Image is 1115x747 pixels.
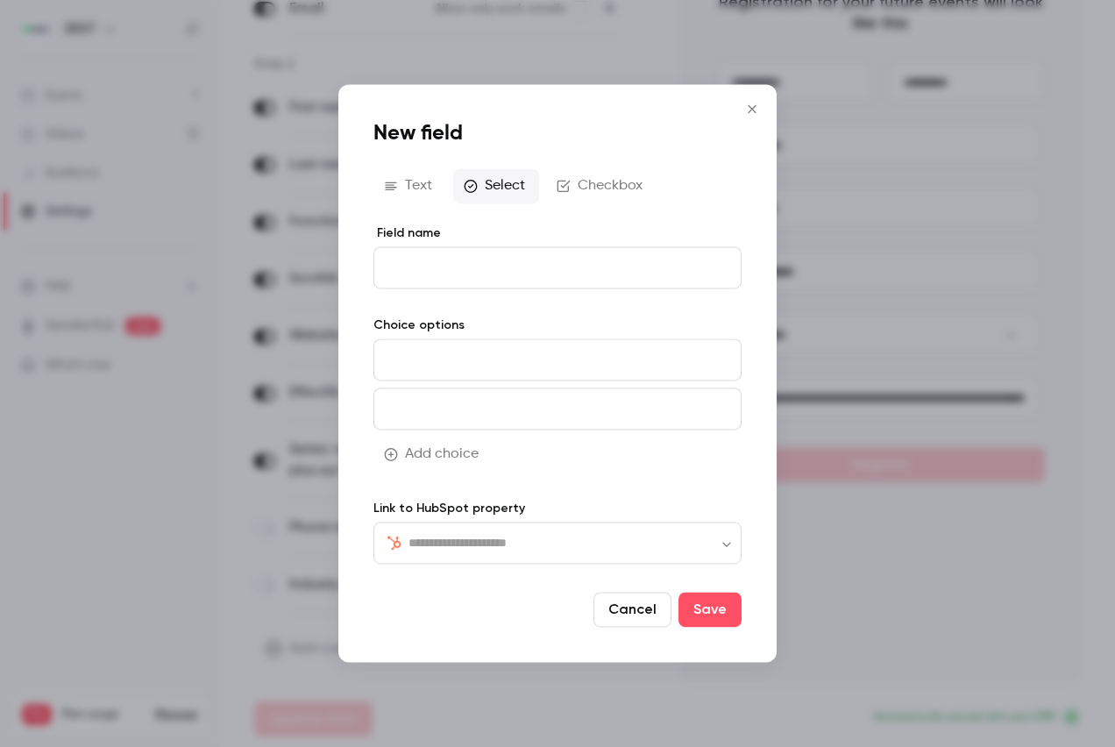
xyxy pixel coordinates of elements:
[373,437,493,472] button: Add choice
[718,535,735,552] button: Open
[373,500,742,517] label: Link to HubSpot property
[373,119,742,147] h1: New field
[546,168,657,203] button: Checkbox
[373,168,446,203] button: Text
[373,317,742,334] label: Choice options
[373,224,742,242] label: Field name
[735,91,770,126] button: Close
[678,593,742,628] button: Save
[453,168,539,203] button: Select
[593,593,671,628] button: Cancel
